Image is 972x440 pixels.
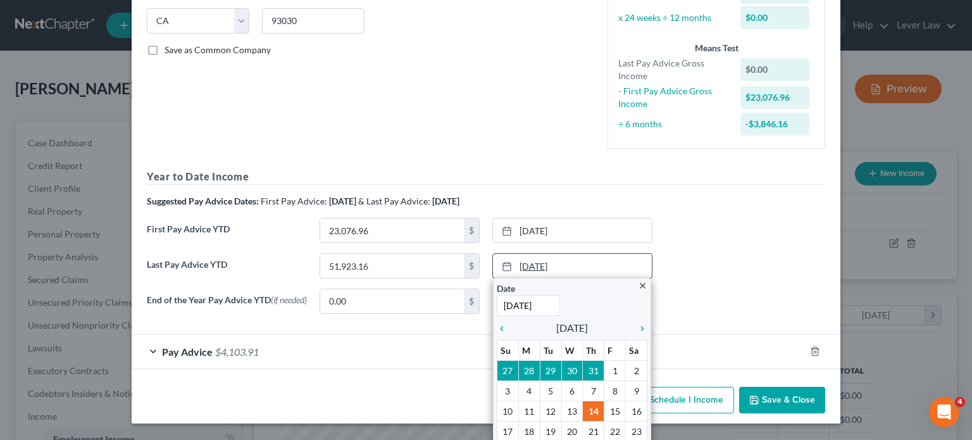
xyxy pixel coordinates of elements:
[320,254,464,278] input: 0.00
[358,196,430,206] span: & Last Pay Advice:
[262,8,364,34] input: Enter zip...
[497,295,560,316] input: 1/1/2013
[626,360,647,380] td: 2
[583,380,604,401] td: 7
[165,44,271,55] span: Save as Common Company
[612,118,734,130] div: ÷ 6 months
[740,86,810,109] div: $23,076.96
[464,289,479,313] div: $
[583,340,604,360] th: Th
[540,360,561,380] td: 29
[561,401,583,421] td: 13
[561,380,583,401] td: 6
[497,324,513,334] i: chevron_left
[626,380,647,401] td: 9
[631,324,647,334] i: chevron_right
[497,380,519,401] td: 3
[638,278,647,292] a: close
[497,282,515,295] label: Date
[497,360,519,380] td: 27
[604,340,626,360] th: F
[540,380,561,401] td: 5
[140,218,313,253] label: First Pay Advice YTD
[464,254,479,278] div: $
[432,196,459,206] strong: [DATE]
[604,401,626,421] td: 15
[955,397,965,407] span: 4
[556,320,588,336] span: [DATE]
[612,11,734,24] div: x 24 weeks ÷ 12 months
[612,85,734,110] div: - First Pay Advice Gross Income
[140,289,313,324] label: End of the Year Pay Advice YTD
[493,254,652,278] a: [DATE]
[540,340,561,360] th: Tu
[261,196,327,206] span: First Pay Advice:
[518,360,540,380] td: 28
[638,281,647,291] i: close
[320,289,464,313] input: 0.00
[740,113,810,135] div: -$3,846.16
[740,58,810,81] div: $0.00
[618,42,814,54] div: Means Test
[518,340,540,360] th: M
[626,340,647,360] th: Sa
[464,218,479,242] div: $
[140,253,313,289] label: Last Pay Advice YTD
[215,346,259,358] span: $4,103.91
[518,401,540,421] td: 11
[607,387,734,413] button: Add Schedule I Income
[147,196,259,206] strong: Suggested Pay Advice Dates:
[631,320,647,336] a: chevron_right
[329,196,356,206] strong: [DATE]
[147,169,825,185] h5: Year to Date Income
[583,401,604,421] td: 14
[612,57,734,82] div: Last Pay Advice Gross Income
[626,401,647,421] td: 16
[604,380,626,401] td: 8
[561,340,583,360] th: W
[271,294,307,305] span: (if needed)
[583,360,604,380] td: 31
[497,320,513,336] a: chevron_left
[739,387,825,413] button: Save & Close
[518,380,540,401] td: 4
[929,397,959,427] iframe: Intercom live chat
[497,340,519,360] th: Su
[162,346,213,358] span: Pay Advice
[740,6,810,29] div: $0.00
[320,218,464,242] input: 0.00
[497,401,519,421] td: 10
[561,360,583,380] td: 30
[493,218,652,242] a: [DATE]
[540,401,561,421] td: 12
[604,360,626,380] td: 1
